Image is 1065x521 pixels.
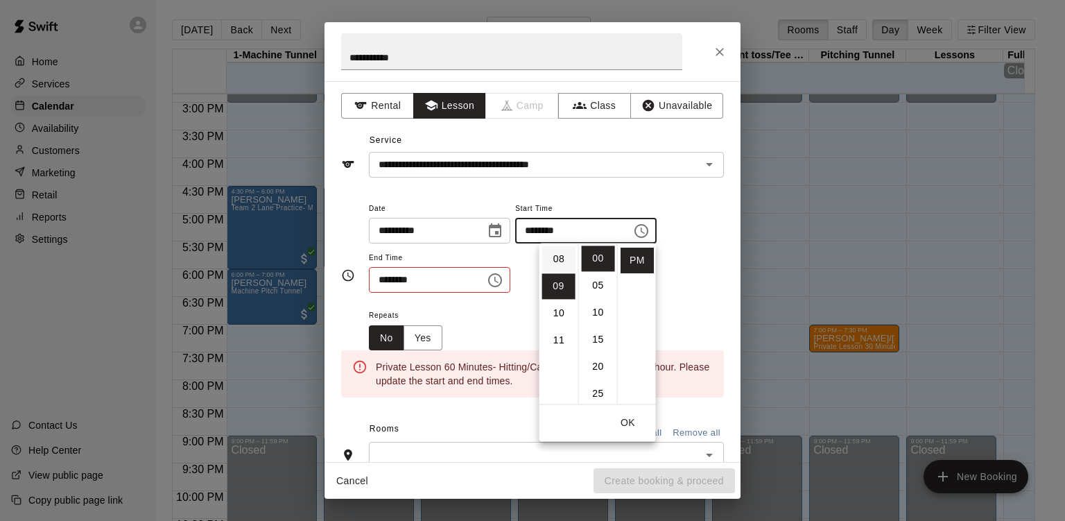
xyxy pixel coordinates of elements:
li: 20 minutes [582,354,615,379]
button: Open [700,155,719,174]
button: Open [700,445,719,465]
span: Start Time [515,200,657,219]
li: 8 hours [542,246,575,272]
button: No [369,325,404,351]
span: Camps can only be created in the Services page [486,93,559,119]
span: Rooms [370,424,399,434]
span: Date [369,200,510,219]
button: Choose time, selected time is 9:30 AM [481,266,509,294]
button: Rental [341,93,414,119]
li: 11 hours [542,327,575,353]
button: OK [606,410,650,436]
li: 15 minutes [582,327,615,352]
button: Class [558,93,631,119]
ul: Select hours [539,243,578,404]
li: 5 minutes [582,273,615,298]
span: End Time [369,249,510,268]
li: AM [621,221,654,246]
li: 7 hours [542,219,575,245]
ul: Select meridiem [617,243,656,404]
li: 10 minutes [582,300,615,325]
button: Choose date, selected date is Aug 19, 2025 [481,217,509,245]
ul: Select minutes [578,243,617,404]
li: 9 hours [542,273,575,299]
li: 0 minutes [582,246,615,271]
li: 10 hours [542,300,575,326]
button: Unavailable [630,93,723,119]
button: Choose time, selected time is 9:00 PM [627,217,655,245]
svg: Service [341,157,355,171]
li: PM [621,248,654,273]
button: Cancel [330,468,374,494]
button: Close [707,40,732,65]
svg: Timing [341,268,355,282]
span: Service [370,135,402,145]
span: Repeats [369,307,453,325]
li: 25 minutes [582,381,615,407]
div: Private Lesson 60 Minutes- Hitting/Catching has a duration of 1 hour . Please update the start an... [376,355,713,393]
div: outlined button group [369,325,442,351]
button: Yes [404,325,442,351]
svg: Rooms [341,448,355,462]
button: Remove all [669,422,724,444]
button: Lesson [413,93,486,119]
